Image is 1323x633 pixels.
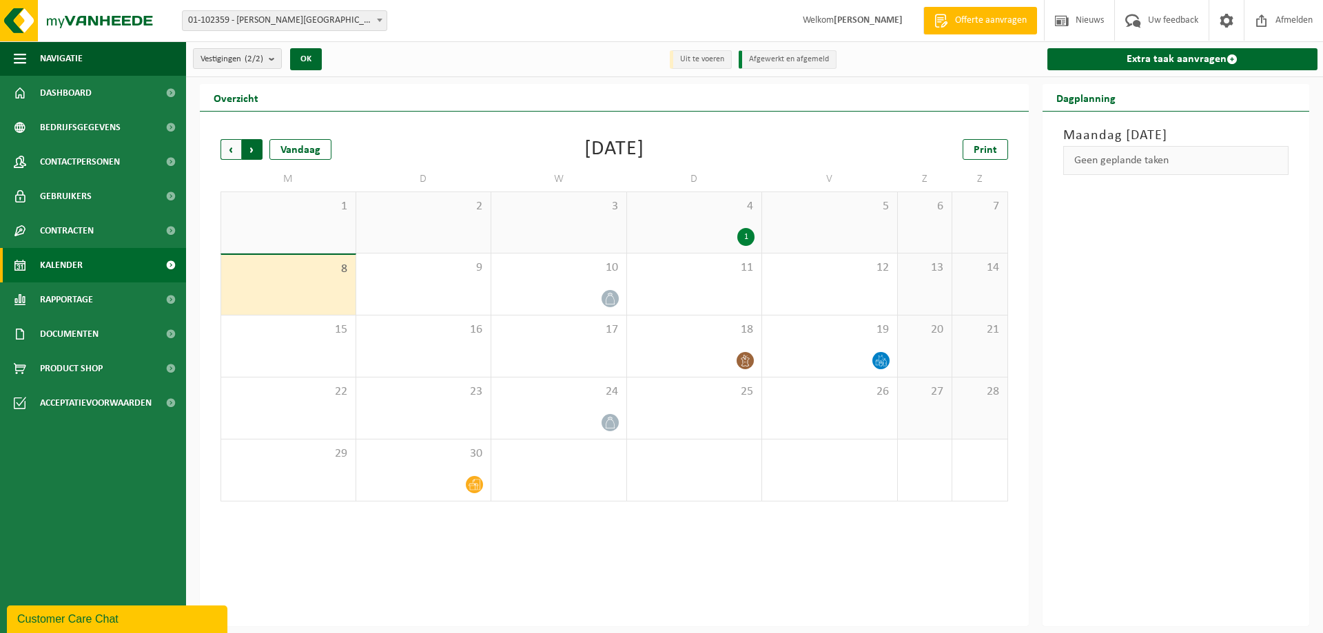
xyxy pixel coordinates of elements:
[363,446,484,461] span: 30
[40,110,121,145] span: Bedrijfsgegevens
[7,603,230,633] iframe: chat widget
[959,322,1000,338] span: 21
[737,228,755,246] div: 1
[228,384,349,399] span: 22
[498,260,619,276] span: 10
[201,49,263,70] span: Vestigingen
[363,260,484,276] span: 9
[40,179,92,214] span: Gebruikers
[220,167,356,191] td: M
[959,384,1000,399] span: 28
[952,14,1030,28] span: Offerte aanvragen
[1043,84,1129,111] h2: Dagplanning
[634,260,755,276] span: 11
[245,54,263,63] count: (2/2)
[220,139,241,160] span: Vorige
[959,260,1000,276] span: 14
[40,145,120,179] span: Contactpersonen
[40,386,152,420] span: Acceptatievoorwaarden
[670,50,732,69] li: Uit te voeren
[182,10,387,31] span: 01-102359 - CHARLES KESTELEYN - GENT
[40,41,83,76] span: Navigatie
[183,11,387,30] span: 01-102359 - CHARLES KESTELEYN - GENT
[769,199,890,214] span: 5
[228,446,349,461] span: 29
[40,317,99,351] span: Documenten
[1047,48,1318,70] a: Extra taak aanvragen
[363,384,484,399] span: 23
[356,167,492,191] td: D
[963,139,1008,160] a: Print
[627,167,763,191] td: D
[905,322,945,338] span: 20
[290,48,322,70] button: OK
[498,384,619,399] span: 24
[200,84,272,111] h2: Overzicht
[959,199,1000,214] span: 7
[363,199,484,214] span: 2
[40,214,94,248] span: Contracten
[762,167,898,191] td: V
[898,167,953,191] td: Z
[905,260,945,276] span: 13
[1063,125,1289,146] h3: Maandag [DATE]
[40,248,83,282] span: Kalender
[242,139,263,160] span: Volgende
[498,199,619,214] span: 3
[834,15,903,25] strong: [PERSON_NAME]
[491,167,627,191] td: W
[193,48,282,69] button: Vestigingen(2/2)
[974,145,997,156] span: Print
[40,351,103,386] span: Product Shop
[923,7,1037,34] a: Offerte aanvragen
[634,199,755,214] span: 4
[269,139,331,160] div: Vandaag
[739,50,837,69] li: Afgewerkt en afgemeld
[769,384,890,399] span: 26
[228,262,349,277] span: 8
[634,322,755,338] span: 18
[1063,146,1289,175] div: Geen geplande taken
[498,322,619,338] span: 17
[40,76,92,110] span: Dashboard
[363,322,484,338] span: 16
[905,384,945,399] span: 27
[584,139,644,160] div: [DATE]
[769,322,890,338] span: 19
[228,322,349,338] span: 15
[40,282,93,317] span: Rapportage
[634,384,755,399] span: 25
[952,167,1007,191] td: Z
[228,199,349,214] span: 1
[769,260,890,276] span: 12
[905,199,945,214] span: 6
